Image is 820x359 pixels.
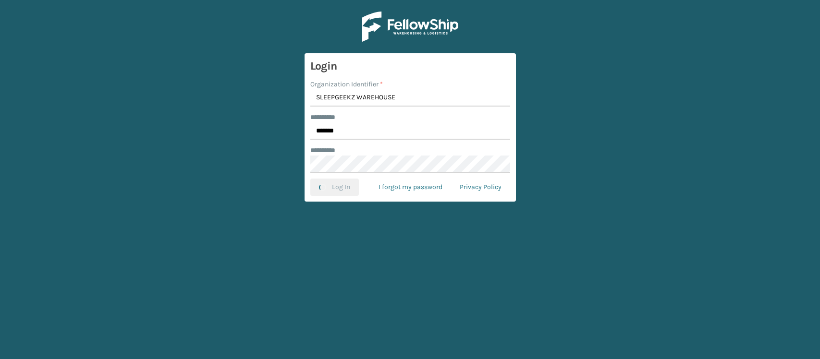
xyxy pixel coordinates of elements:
button: Log In [310,179,359,196]
label: Organization Identifier [310,79,383,89]
a: I forgot my password [370,179,451,196]
img: Logo [362,12,458,42]
a: Privacy Policy [451,179,510,196]
h3: Login [310,59,510,73]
